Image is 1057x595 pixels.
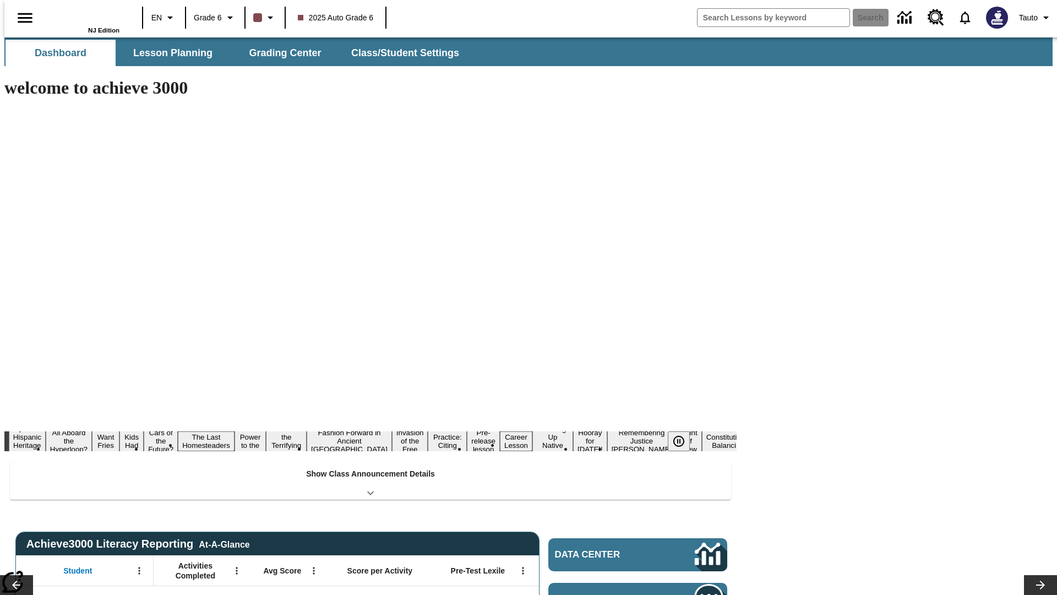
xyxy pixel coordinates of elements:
div: Pause [668,431,701,451]
button: Slide 7 Solar Power to the People [235,423,266,459]
a: Home [48,5,119,27]
button: Open Menu [306,562,322,579]
button: Slide 13 Career Lesson [500,431,532,451]
span: Achieve3000 Literacy Reporting [26,538,250,550]
span: NJ Edition [88,27,119,34]
input: search field [698,9,849,26]
button: Slide 1 ¡Viva Hispanic Heritage Month! [9,423,46,459]
button: Slide 3 Do You Want Fries With That? [92,415,119,468]
button: Open side menu [9,2,41,34]
span: Avg Score [263,566,301,576]
h1: welcome to achieve 3000 [4,78,737,98]
a: Data Center [891,3,921,33]
button: Slide 9 Fashion Forward in Ancient Rome [307,427,392,455]
button: Lesson carousel, Next [1024,575,1057,595]
span: Grading Center [249,47,321,59]
span: Class/Student Settings [351,47,459,59]
button: Language: EN, Select a language [146,8,182,28]
span: Activities Completed [159,561,232,581]
span: Student [63,566,92,576]
button: Slide 18 The Constitution's Balancing Act [702,423,755,459]
button: Slide 5 Cars of the Future? [144,427,178,455]
a: Resource Center, Will open in new tab [921,3,951,33]
button: Slide 11 Mixed Practice: Citing Evidence [428,423,467,459]
button: Pause [668,431,690,451]
button: Select a new avatar [979,3,1015,32]
button: Slide 12 Pre-release lesson [467,427,500,455]
button: Class/Student Settings [342,40,468,66]
p: Show Class Announcement Details [306,468,435,480]
div: Show Class Announcement Details [10,462,731,500]
div: At-A-Glance [199,538,249,550]
button: Grade: Grade 6, Select a grade [189,8,241,28]
button: Profile/Settings [1015,8,1057,28]
span: EN [151,12,162,24]
button: Open Menu [515,562,531,579]
button: Slide 2 All Aboard the Hyperloop? [46,427,92,455]
span: Data Center [555,549,658,560]
a: Data Center [548,538,727,571]
span: Score per Activity [347,566,413,576]
div: SubNavbar [4,37,1053,66]
span: Tauto [1019,12,1038,24]
button: Slide 14 Cooking Up Native Traditions [532,423,573,459]
img: Avatar [986,7,1008,29]
a: Notifications [951,3,979,32]
button: Slide 16 Remembering Justice O'Connor [607,427,677,455]
span: Grade 6 [194,12,222,24]
button: Slide 10 The Invasion of the Free CD [392,419,428,463]
span: Pre-Test Lexile [451,566,505,576]
div: Home [48,4,119,34]
button: Class color is dark brown. Change class color [249,8,281,28]
button: Slide 15 Hooray for Constitution Day! [573,427,607,455]
span: Dashboard [35,47,86,59]
button: Open Menu [131,562,148,579]
button: Open Menu [228,562,245,579]
button: Lesson Planning [118,40,228,66]
button: Slide 8 Attack of the Terrifying Tomatoes [266,423,307,459]
button: Slide 6 The Last Homesteaders [178,431,235,451]
span: 2025 Auto Grade 6 [298,12,374,24]
div: SubNavbar [4,40,469,66]
span: Lesson Planning [133,47,213,59]
button: Dashboard [6,40,116,66]
button: Grading Center [230,40,340,66]
button: Slide 4 Dirty Jobs Kids Had To Do [119,415,144,468]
